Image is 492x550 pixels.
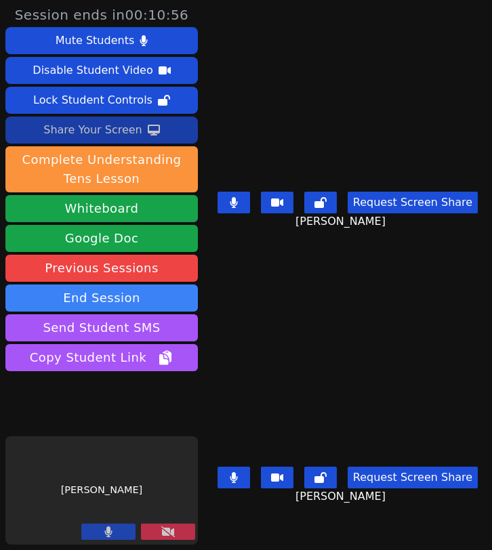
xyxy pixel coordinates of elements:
span: Session ends in [15,5,189,24]
button: Share Your Screen [5,117,198,144]
div: Share Your Screen [43,119,142,141]
button: Complete Understanding Tens Lesson [5,146,198,192]
div: Disable Student Video [33,60,152,81]
button: Mute Students [5,27,198,54]
time: 00:10:56 [125,7,189,23]
div: Lock Student Controls [33,89,152,111]
div: Mute Students [56,30,134,51]
button: Copy Student Link [5,344,198,371]
span: [PERSON_NAME] [295,213,389,230]
button: Send Student SMS [5,314,198,341]
button: End Session [5,284,198,312]
div: [PERSON_NAME] [5,436,198,545]
button: Request Screen Share [348,467,478,488]
a: Google Doc [5,225,198,252]
button: Disable Student Video [5,57,198,84]
span: Copy Student Link [30,348,173,367]
span: [PERSON_NAME] [295,488,389,505]
button: Lock Student Controls [5,87,198,114]
button: Request Screen Share [348,192,478,213]
button: Whiteboard [5,195,198,222]
a: Previous Sessions [5,255,198,282]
